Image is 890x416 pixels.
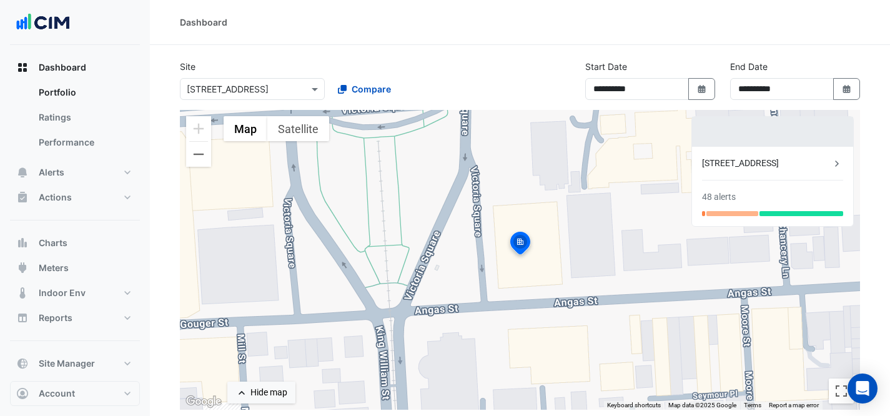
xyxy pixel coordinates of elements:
[29,80,140,105] a: Portfolio
[702,191,736,204] div: 48 alerts
[16,287,29,299] app-icon: Indoor Env
[668,402,736,409] span: Map data ©2025 Google
[10,381,140,406] button: Account
[10,280,140,305] button: Indoor Env
[10,255,140,280] button: Meters
[39,61,86,74] span: Dashboard
[744,402,761,409] a: Terms (opens in new tab)
[39,357,95,370] span: Site Manager
[39,387,75,400] span: Account
[585,60,627,73] label: Start Date
[224,116,267,141] button: Show street map
[848,374,878,404] div: Open Intercom Messenger
[10,160,140,185] button: Alerts
[186,142,211,167] button: Zoom out
[16,191,29,204] app-icon: Actions
[183,394,224,410] img: Google
[507,230,534,260] img: site-pin-selected.svg
[39,312,72,324] span: Reports
[10,351,140,376] button: Site Manager
[16,61,29,74] app-icon: Dashboard
[607,401,661,410] button: Keyboard shortcuts
[227,382,295,404] button: Hide map
[183,394,224,410] a: Open this area in Google Maps (opens a new window)
[267,116,329,141] button: Show satellite imagery
[10,80,140,160] div: Dashboard
[39,287,86,299] span: Indoor Env
[16,166,29,179] app-icon: Alerts
[16,312,29,324] app-icon: Reports
[180,60,195,73] label: Site
[180,16,227,29] div: Dashboard
[702,157,831,170] div: [STREET_ADDRESS]
[829,379,854,404] button: Toggle fullscreen view
[769,402,819,409] a: Report a map error
[39,191,72,204] span: Actions
[696,84,708,94] fa-icon: Select Date
[10,305,140,330] button: Reports
[10,55,140,80] button: Dashboard
[841,84,853,94] fa-icon: Select Date
[16,262,29,274] app-icon: Meters
[730,60,768,73] label: End Date
[29,105,140,130] a: Ratings
[39,262,69,274] span: Meters
[330,78,399,100] button: Compare
[29,130,140,155] a: Performance
[10,185,140,210] button: Actions
[186,116,211,141] button: Zoom in
[10,230,140,255] button: Charts
[250,386,287,399] div: Hide map
[16,237,29,249] app-icon: Charts
[39,237,67,249] span: Charts
[39,166,64,179] span: Alerts
[15,10,71,35] img: Company Logo
[16,357,29,370] app-icon: Site Manager
[352,82,391,96] span: Compare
